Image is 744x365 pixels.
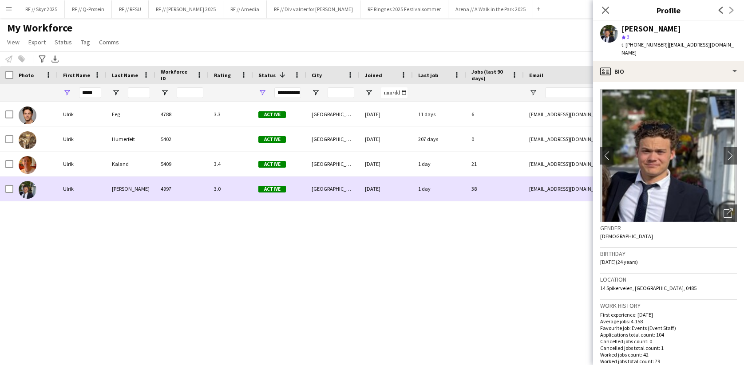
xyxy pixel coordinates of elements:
[161,68,193,82] span: Workforce ID
[413,177,466,201] div: 1 day
[600,233,653,239] span: [DEMOGRAPHIC_DATA]
[28,38,46,46] span: Export
[627,33,629,40] span: 3
[7,21,72,35] span: My Workforce
[58,102,107,126] div: Ulrik
[600,250,737,258] h3: Birthday
[418,72,438,78] span: Last job
[600,89,737,222] img: Crew avatar or photo
[37,54,47,64] app-action-btn: Advanced filters
[19,72,34,78] span: Photo
[524,152,701,176] div: [EMAIL_ADDRESS][DOMAIN_NAME]
[600,318,737,325] p: Average jobs: 4.158
[95,36,123,48] a: Comms
[258,186,286,192] span: Active
[81,38,90,46] span: Tag
[306,127,360,151] div: [GEOGRAPHIC_DATA]
[107,152,155,176] div: Kaland
[621,41,668,48] span: t. [PHONE_NUMBER]
[63,89,71,97] button: Open Filter Menu
[7,38,20,46] span: View
[360,0,448,18] button: RF Ringnes 2025 Festivalsommer
[600,345,737,351] p: Cancelled jobs total count: 1
[65,0,112,18] button: RF // Q-Protein
[99,38,119,46] span: Comms
[79,87,101,98] input: First Name Filter Input
[600,331,737,338] p: Applications total count: 104
[413,102,466,126] div: 11 days
[128,87,150,98] input: Last Name Filter Input
[529,72,543,78] span: Email
[209,177,253,201] div: 3.0
[25,36,49,48] a: Export
[306,177,360,201] div: [GEOGRAPHIC_DATA]
[413,152,466,176] div: 1 day
[524,177,701,201] div: [EMAIL_ADDRESS][DOMAIN_NAME]
[600,302,737,310] h3: Work history
[600,259,638,265] span: [DATE] (24 years)
[360,102,413,126] div: [DATE]
[593,61,744,82] div: Bio
[448,0,533,18] button: Arena // A Walk in the Park 2025
[18,0,65,18] button: RF // Skyr 2025
[223,0,267,18] button: RF // Amedia
[524,127,701,151] div: [EMAIL_ADDRESS][DOMAIN_NAME]
[155,177,209,201] div: 4997
[107,127,155,151] div: Humerfelt
[471,68,508,82] span: Jobs (last 90 days)
[19,106,36,124] img: Ulrik Eeg
[600,358,737,365] p: Worked jobs total count: 79
[112,72,138,78] span: Last Name
[258,89,266,97] button: Open Filter Menu
[365,89,373,97] button: Open Filter Menu
[600,285,697,291] span: 14 Spikerveien, [GEOGRAPHIC_DATA], 0485
[155,152,209,176] div: 5409
[19,131,36,149] img: Ulrik Humerfelt
[161,89,169,97] button: Open Filter Menu
[19,181,36,199] img: Ulrik Syversen
[360,127,413,151] div: [DATE]
[621,25,681,33] div: [PERSON_NAME]
[214,72,231,78] span: Rating
[112,0,149,18] button: RF // RFSU
[600,224,737,232] h3: Gender
[545,87,696,98] input: Email Filter Input
[55,38,72,46] span: Status
[177,87,203,98] input: Workforce ID Filter Input
[312,89,320,97] button: Open Filter Menu
[58,152,107,176] div: Ulrik
[58,177,107,201] div: Ulrik
[155,102,209,126] div: 4788
[258,136,286,143] span: Active
[155,127,209,151] div: 5402
[51,36,75,48] a: Status
[413,127,466,151] div: 207 days
[209,152,253,176] div: 3.4
[600,338,737,345] p: Cancelled jobs count: 0
[600,325,737,331] p: Favourite job: Events (Event Staff)
[600,311,737,318] p: First experience: [DATE]
[258,111,286,118] span: Active
[306,102,360,126] div: [GEOGRAPHIC_DATA]
[529,89,537,97] button: Open Filter Menu
[593,4,744,16] h3: Profile
[360,177,413,201] div: [DATE]
[258,161,286,168] span: Active
[4,36,23,48] a: View
[466,152,524,176] div: 21
[719,204,737,222] div: Open photos pop-in
[466,102,524,126] div: 6
[149,0,223,18] button: RF // [PERSON_NAME] 2025
[258,72,276,78] span: Status
[365,72,382,78] span: Joined
[77,36,94,48] a: Tag
[312,72,322,78] span: City
[209,102,253,126] div: 3.3
[107,102,155,126] div: Eeg
[466,177,524,201] div: 38
[267,0,360,18] button: RF // Div vakter for [PERSON_NAME]
[600,351,737,358] p: Worked jobs count: 42
[600,275,737,283] h3: Location
[381,87,408,98] input: Joined Filter Input
[63,72,90,78] span: First Name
